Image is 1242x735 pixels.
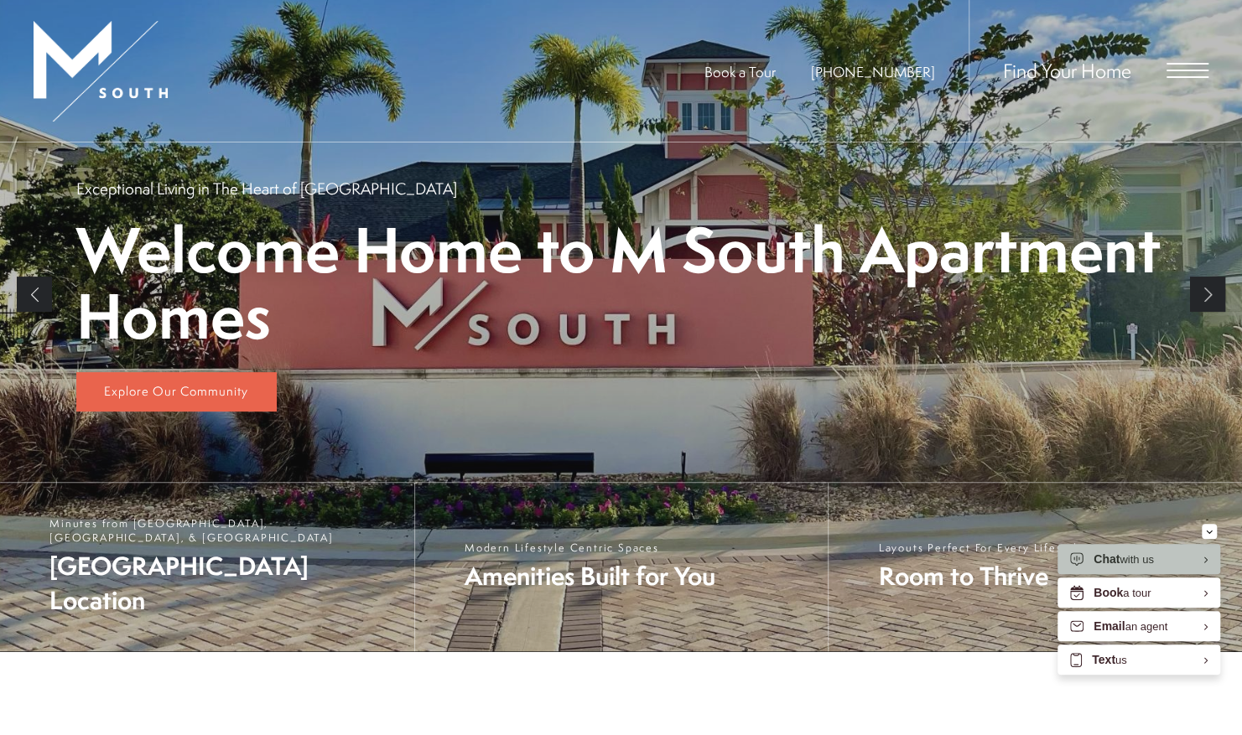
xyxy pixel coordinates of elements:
button: Open Menu [1167,63,1208,78]
span: [PHONE_NUMBER] [811,62,935,81]
a: Previous [17,277,52,312]
img: MSouth [34,21,168,122]
a: Find Your Home [1003,57,1131,84]
span: [GEOGRAPHIC_DATA] Location [49,549,397,618]
span: Layouts Perfect For Every Lifestyle [879,541,1085,555]
a: Call Us at 813-570-8014 [811,62,935,81]
span: Minutes from [GEOGRAPHIC_DATA], [GEOGRAPHIC_DATA], & [GEOGRAPHIC_DATA] [49,516,397,545]
a: Explore Our Community [76,372,277,412]
a: Next [1190,277,1225,312]
span: Modern Lifestyle Centric Spaces [465,541,715,555]
p: Exceptional Living in The Heart of [GEOGRAPHIC_DATA] [76,178,457,199]
span: Room to Thrive [879,559,1085,593]
a: Modern Lifestyle Centric Spaces [414,483,829,651]
span: Amenities Built for You [465,559,715,593]
span: Explore Our Community [104,382,248,400]
p: Welcome Home to M South Apartment Homes [76,216,1167,349]
a: Layouts Perfect For Every Lifestyle [828,483,1242,651]
a: Book a Tour [704,62,776,81]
